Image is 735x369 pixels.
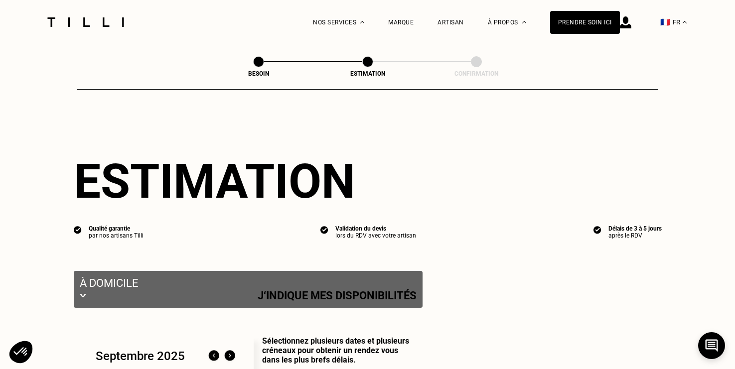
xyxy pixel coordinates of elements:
div: Septembre 2025 [96,349,185,363]
div: lors du RDV avec votre artisan [335,232,416,239]
div: Confirmation [427,70,526,77]
p: J‘indique mes disponibilités [258,289,417,302]
div: après le RDV [608,232,662,239]
img: Menu déroulant [360,21,364,23]
img: Mois précédent [206,348,222,364]
a: Prendre soin ici [550,11,620,34]
img: icon list info [320,225,328,234]
a: Marque [388,19,414,26]
div: Délais de 3 à 5 jours [608,225,662,232]
img: icon list info [593,225,601,234]
div: Qualité garantie [89,225,144,232]
div: par nos artisans Tilli [89,232,144,239]
div: Besoin [209,70,308,77]
img: menu déroulant [683,21,687,23]
img: svg+xml;base64,PHN2ZyB3aWR0aD0iMjIiIGhlaWdodD0iMTEiIHZpZXdCb3g9IjAgMCAyMiAxMSIgZmlsbD0ibm9uZSIgeG... [80,289,86,302]
div: Validation du devis [335,225,416,232]
img: icon list info [74,225,82,234]
img: Mois suivant [222,348,238,364]
img: icône connexion [620,16,631,28]
img: Logo du service de couturière Tilli [44,17,128,27]
div: Estimation [318,70,418,77]
a: Artisan [438,19,464,26]
span: 🇫🇷 [660,17,670,27]
p: À domicile [80,277,417,289]
img: Menu déroulant à propos [522,21,526,23]
div: Estimation [74,153,662,209]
